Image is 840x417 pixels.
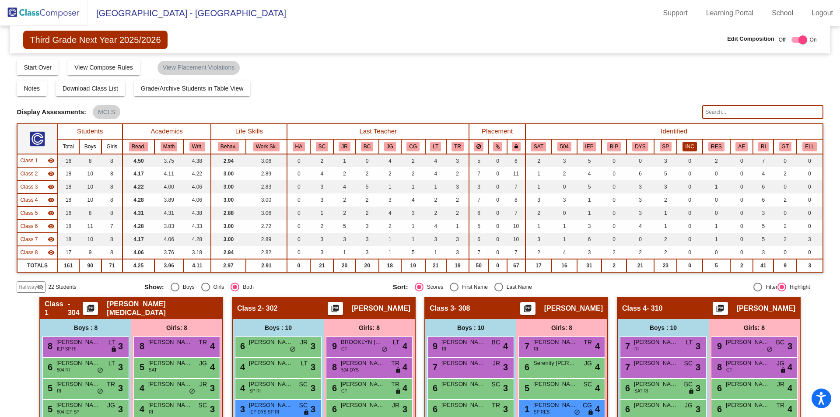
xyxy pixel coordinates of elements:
td: 3 [654,154,677,167]
td: 2.72 [246,220,287,233]
td: 3 [654,180,677,193]
td: 2.88 [211,207,245,220]
span: Off [779,36,786,44]
td: 0 [773,207,797,220]
td: 6 [626,167,654,180]
td: 4.06 [154,233,183,246]
td: 2 [446,207,469,220]
td: 3.06 [246,154,287,167]
td: 0 [730,220,753,233]
th: Keep with teacher [507,139,525,154]
td: 0 [677,207,702,220]
td: 4.00 [154,180,183,193]
td: 0 [287,193,310,207]
th: Laurie Thompson [425,139,446,154]
button: Read. [129,142,148,151]
th: Last Teacher [287,124,469,139]
td: 18 [58,220,79,233]
td: 1 [525,167,552,180]
button: SP [660,142,672,151]
td: 0 [677,154,702,167]
td: 4.28 [183,233,211,246]
button: LT [430,142,441,151]
td: 0 [773,154,797,167]
td: 0 [797,220,822,233]
button: 504 [557,142,571,151]
span: Class 6 [20,222,38,230]
td: 2 [703,154,731,167]
td: 0 [602,167,626,180]
button: Start Over [17,60,59,75]
span: Start Over [24,64,52,71]
td: 8 [101,180,122,193]
td: 2 [773,220,797,233]
td: 0 [797,193,822,207]
button: HA [293,142,305,151]
td: 3 [525,193,552,207]
td: 4.38 [183,207,211,220]
td: 1 [310,207,333,220]
td: 0 [703,167,731,180]
td: 3.00 [211,167,245,180]
td: 2 [773,167,797,180]
th: Girls [101,139,122,154]
td: 4 [425,220,446,233]
th: Dyslexic [626,139,654,154]
span: [GEOGRAPHIC_DATA] - [GEOGRAPHIC_DATA] [87,6,286,20]
td: 4 [379,154,401,167]
td: 0 [287,167,310,180]
button: RI [758,142,769,151]
td: 2 [333,207,355,220]
td: 3 [401,207,425,220]
td: 4 [310,167,333,180]
td: 4 [333,180,355,193]
td: 18 [58,167,79,180]
td: 0 [488,207,507,220]
td: 8 [101,193,122,207]
span: Display Assessments: [17,108,86,116]
button: DYS [632,142,648,151]
td: 1 [577,193,602,207]
td: 4.38 [183,154,211,167]
th: Inclusion [677,139,702,154]
td: 18 [58,180,79,193]
button: ELL [802,142,817,151]
button: IEP [583,142,596,151]
button: Math [161,142,177,151]
th: Students [58,124,122,139]
span: Class 5 [20,209,38,217]
td: 1 [703,180,731,193]
td: 4.17 [122,167,154,180]
td: 5 [654,167,677,180]
td: 1 [654,220,677,233]
td: 8 [79,207,101,220]
button: Grade/Archive Students in Table View [134,81,251,96]
td: 2 [310,154,333,167]
td: 3.89 [154,193,183,207]
td: 5 [333,220,355,233]
td: 2 [446,193,469,207]
th: English Language Learner [797,139,822,154]
td: 3 [469,180,488,193]
th: Reading Intervention Pull-out [753,139,773,154]
th: Individualized Education Plan [577,139,602,154]
button: Print Students Details [328,302,343,315]
td: 1 [577,207,602,220]
th: Gifted and Talented [773,139,797,154]
th: Total [58,139,79,154]
td: 3.75 [154,154,183,167]
button: Behav. [218,142,239,151]
button: Print Students Details [520,302,535,315]
td: 4 [753,167,773,180]
button: INC [682,142,696,151]
button: TR [451,142,464,151]
a: School [765,6,800,20]
td: 8 [101,233,122,246]
td: 2 [425,193,446,207]
td: 1 [654,207,677,220]
td: 5 [469,220,488,233]
td: 0 [730,180,753,193]
td: 0 [488,220,507,233]
td: 3 [753,207,773,220]
mat-icon: visibility [48,157,55,164]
